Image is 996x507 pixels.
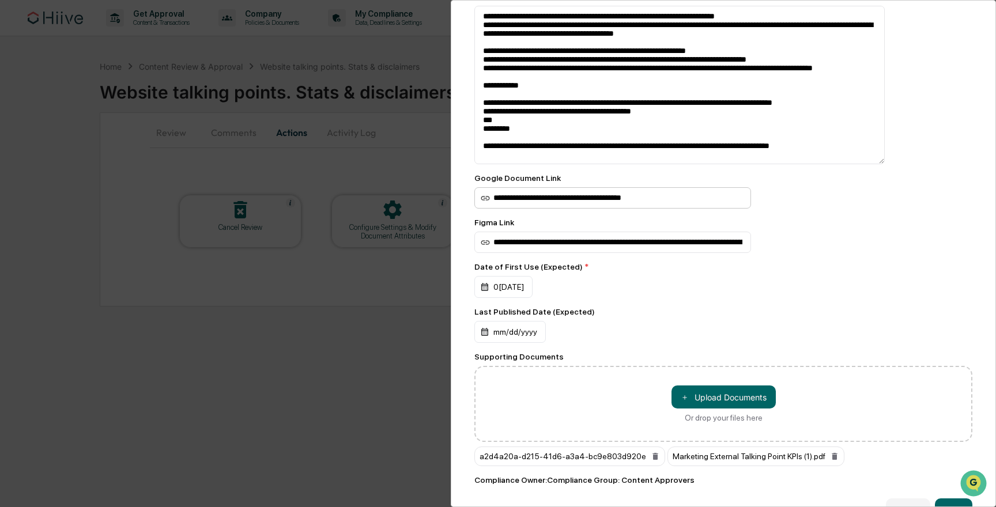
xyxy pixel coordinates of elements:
[84,146,93,156] div: 🗄️
[667,447,844,466] div: Marketing External Talking Point KPIs (1).pdf
[39,88,189,100] div: Start new chat
[959,469,990,500] iframe: Open customer support
[12,88,32,109] img: 1746055101610-c473b297-6a78-478c-a979-82029cc54cd1
[79,141,148,161] a: 🗄️Attestations
[95,145,143,157] span: Attestations
[7,141,79,161] a: 🖐️Preclearance
[12,146,21,156] div: 🖐️
[30,52,190,65] input: Clear
[474,307,972,316] div: Last Published Date (Expected)
[7,162,77,183] a: 🔎Data Lookup
[23,145,74,157] span: Preclearance
[474,276,533,298] div: 0[DATE]
[671,385,776,408] button: Or drop your files here
[115,195,139,204] span: Pylon
[81,195,139,204] a: Powered byPylon
[685,413,763,422] div: Or drop your files here
[12,24,210,43] p: How can we help?
[474,173,972,183] div: Google Document Link
[474,475,972,485] div: Compliance Owner : Compliance Group: Content Approvers
[12,168,21,177] div: 🔎
[474,262,972,271] div: Date of First Use (Expected)
[23,167,73,179] span: Data Lookup
[681,392,689,403] span: ＋
[474,352,972,361] div: Supporting Documents
[39,100,146,109] div: We're available if you need us!
[474,447,665,466] div: a2d4a20a-d215-41d6-a3a4-bc9e803d920e
[196,92,210,105] button: Start new chat
[474,218,972,227] div: Figma Link
[474,321,546,343] div: mm/dd/yyyy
